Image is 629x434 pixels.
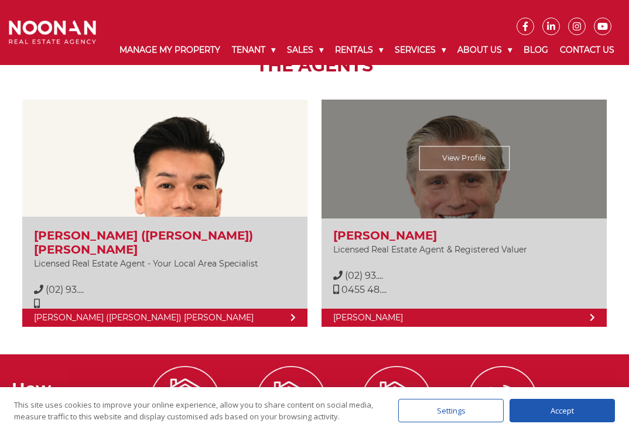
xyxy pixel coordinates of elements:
[46,284,84,295] span: (02) 93....
[341,284,387,295] a: Click to reveal phone number
[114,35,226,65] a: Manage My Property
[398,399,504,422] div: Settings
[34,228,296,257] h3: [PERSON_NAME] ([PERSON_NAME]) [PERSON_NAME]
[341,284,387,295] span: 0455 48....
[9,20,96,45] img: Noonan Real Estate Agency
[226,35,281,65] a: Tenant
[510,399,615,422] div: Accept
[518,35,554,65] a: Blog
[22,309,307,327] a: [PERSON_NAME] ([PERSON_NAME]) [PERSON_NAME]
[389,35,452,65] a: Services
[34,257,296,271] p: Licensed Real Estate Agent - Your Local Area Specialist
[322,309,607,327] a: [PERSON_NAME]
[345,270,383,281] span: (02) 93....
[333,242,595,257] p: Licensed Real Estate Agent & Registered Valuer
[14,399,375,422] div: This site uses cookies to improve your online experience, allow you to share content on social me...
[12,55,617,76] h2: The Agents
[554,35,620,65] a: Contact Us
[333,228,595,242] h3: [PERSON_NAME]
[345,270,383,281] a: Click to reveal phone number
[46,284,84,295] a: Click to reveal phone number
[281,35,329,65] a: Sales
[452,35,518,65] a: About Us
[419,146,510,170] a: View Profile
[329,35,389,65] a: Rentals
